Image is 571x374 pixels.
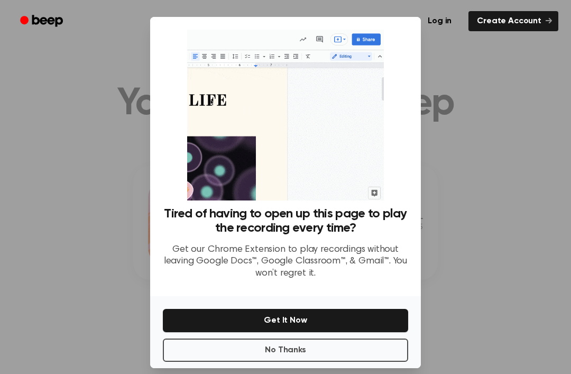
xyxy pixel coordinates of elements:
[163,244,408,280] p: Get our Chrome Extension to play recordings without leaving Google Docs™, Google Classroom™, & Gm...
[417,9,462,33] a: Log in
[163,339,408,362] button: No Thanks
[163,207,408,235] h3: Tired of having to open up this page to play the recording every time?
[163,309,408,332] button: Get It Now
[187,30,383,200] img: Beep extension in action
[13,11,72,32] a: Beep
[468,11,558,31] a: Create Account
